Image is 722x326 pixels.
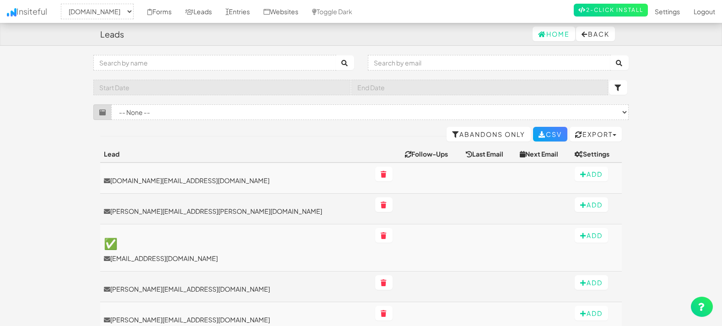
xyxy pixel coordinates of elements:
[100,30,124,39] h4: Leads
[104,254,368,263] p: [EMAIL_ADDRESS][DOMAIN_NAME]
[575,228,608,243] button: Add
[570,127,622,141] button: Export
[576,27,615,41] button: Back
[104,237,368,249] h3: ✅
[104,284,368,293] a: [PERSON_NAME][EMAIL_ADDRESS][DOMAIN_NAME]
[574,4,648,16] a: 2-Click Install
[575,306,608,321] button: Add
[516,146,571,163] th: Next Email
[447,127,531,141] a: Abandons Only
[93,80,350,95] input: Start Date
[575,275,608,290] button: Add
[533,27,575,41] a: Home
[571,146,622,163] th: Settings
[93,55,336,71] input: Search by name
[368,55,611,71] input: Search by email
[462,146,516,163] th: Last Email
[575,167,608,181] button: Add
[104,206,368,216] a: [PERSON_NAME][EMAIL_ADDRESS][PERSON_NAME][DOMAIN_NAME]
[351,80,609,95] input: End Date
[533,127,567,141] a: CSV
[100,146,372,163] th: Lead
[104,237,368,263] a: ✅[EMAIL_ADDRESS][DOMAIN_NAME]
[104,315,368,324] a: [PERSON_NAME][EMAIL_ADDRESS][DOMAIN_NAME]
[104,176,368,185] a: [DOMAIN_NAME][EMAIL_ADDRESS][DOMAIN_NAME]
[7,8,16,16] img: icon.png
[401,146,462,163] th: Follow-Ups
[575,197,608,212] button: Add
